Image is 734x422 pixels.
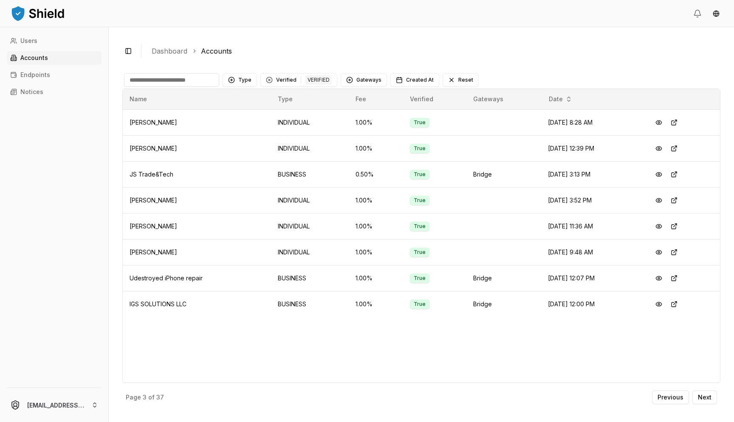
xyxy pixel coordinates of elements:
[130,171,173,178] span: JS Trade&Tech
[152,46,714,56] nav: breadcrumb
[473,274,492,282] span: Bridge
[356,248,373,256] span: 1.00 %
[7,51,102,65] a: Accounts
[130,119,177,126] span: [PERSON_NAME]
[10,5,65,22] img: ShieldPay Logo
[443,73,479,87] button: Reset filters
[130,300,186,308] span: IGS SOLUTIONS LLC
[652,391,689,404] button: Previous
[201,46,232,56] a: Accounts
[406,77,434,83] span: Created At
[271,291,349,317] td: BUSINESS
[130,222,177,230] span: [PERSON_NAME]
[271,187,349,213] td: INDIVIDUAL
[356,197,373,204] span: 1.00 %
[548,197,592,204] span: [DATE] 3:52 PM
[473,300,492,308] span: Bridge
[548,300,595,308] span: [DATE] 12:00 PM
[27,401,85,410] p: [EMAIL_ADDRESS][DOMAIN_NAME]
[356,222,373,230] span: 1.00 %
[130,145,177,152] span: [PERSON_NAME]
[548,171,590,178] span: [DATE] 3:13 PM
[548,145,594,152] span: [DATE] 12:39 PM
[356,171,374,178] span: 0.50 %
[3,391,105,419] button: [EMAIL_ADDRESS][DOMAIN_NAME]
[223,73,257,87] button: Type
[130,197,177,204] span: [PERSON_NAME]
[698,394,711,400] p: Next
[20,55,48,61] p: Accounts
[658,394,683,400] p: Previous
[271,109,349,135] td: INDIVIDUAL
[271,89,349,109] th: Type
[341,73,387,87] button: Gateways
[123,89,271,109] th: Name
[390,73,439,87] button: Created At
[349,89,403,109] th: Fee
[20,72,50,78] p: Endpoints
[466,89,541,109] th: Gateways
[356,300,373,308] span: 1.00 %
[20,38,37,44] p: Users
[548,119,593,126] span: [DATE] 8:28 AM
[305,75,332,85] div: VERIFIED
[266,77,273,83] div: Clear Verified filter
[548,248,593,256] span: [DATE] 9:48 AM
[403,89,466,109] th: Verified
[7,68,102,82] a: Endpoints
[130,248,177,256] span: [PERSON_NAME]
[356,145,373,152] span: 1.00 %
[7,34,102,48] a: Users
[148,394,155,400] p: of
[126,394,141,400] p: Page
[271,239,349,265] td: INDIVIDUAL
[548,222,593,230] span: [DATE] 11:36 AM
[143,394,147,400] p: 3
[473,171,492,178] span: Bridge
[545,92,576,106] button: Date
[7,85,102,99] a: Notices
[356,119,373,126] span: 1.00 %
[356,274,373,282] span: 1.00 %
[271,161,349,187] td: BUSINESS
[130,274,203,282] span: Udestroyed iPhone repair
[271,265,349,291] td: BUSINESS
[271,135,349,161] td: INDIVIDUAL
[156,394,164,400] p: 37
[20,89,43,95] p: Notices
[260,73,337,87] button: Clear Verified filterVerifiedVERIFIED
[548,274,595,282] span: [DATE] 12:07 PM
[692,391,717,404] button: Next
[271,213,349,239] td: INDIVIDUAL
[152,46,187,56] a: Dashboard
